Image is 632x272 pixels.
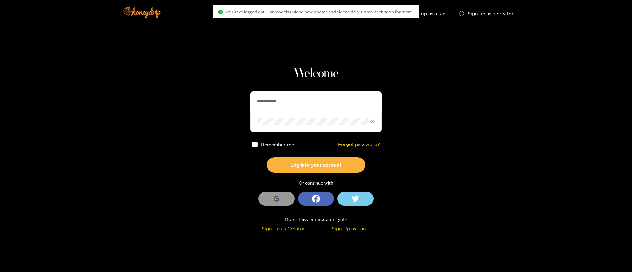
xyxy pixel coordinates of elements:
span: eye-invisible [370,119,375,124]
a: Sign up as a creator [459,11,513,16]
div: Sign Up as Fan [318,225,380,232]
a: Sign up as a fan [401,11,446,16]
span: You have logged out. Our models upload new photos and videos daily. Come back soon for more.. [225,9,414,14]
a: Forgot password? [338,142,380,147]
button: Log into your account [267,157,365,173]
div: Sign Up as Creator [252,225,314,232]
div: Don't have an account yet? [250,215,382,223]
span: Remember me [261,142,294,147]
div: Or continue with [250,179,382,187]
h1: Welcome [250,66,382,82]
span: check-circle [218,10,223,14]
